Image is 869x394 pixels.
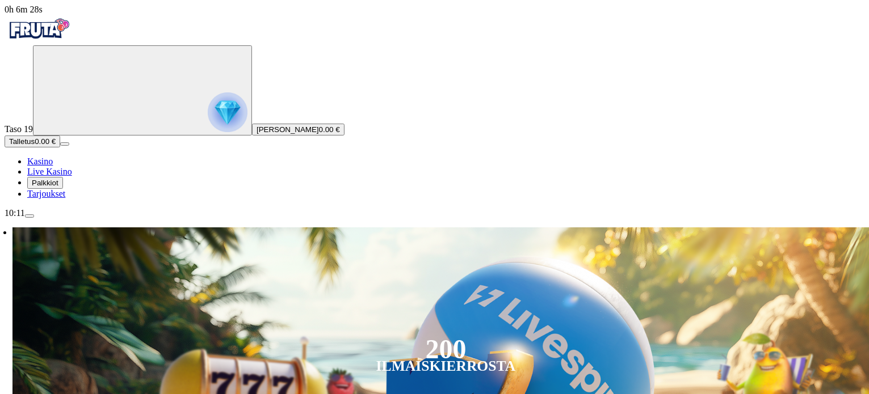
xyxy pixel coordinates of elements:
[32,179,58,187] span: Palkkiot
[27,156,53,166] a: diamond iconKasino
[25,214,34,218] button: menu
[5,5,43,14] span: user session time
[33,45,252,135] button: reward progress
[376,359,516,373] div: Ilmaiskierrosta
[35,137,56,146] span: 0.00 €
[425,342,466,356] div: 200
[5,15,864,199] nav: Primary
[252,124,345,135] button: [PERSON_NAME]0.00 €
[60,142,69,146] button: menu
[27,167,72,176] span: Live Kasino
[5,124,33,134] span: Taso 19
[257,125,319,134] span: [PERSON_NAME]
[319,125,340,134] span: 0.00 €
[27,177,63,189] button: reward iconPalkkiot
[27,189,65,198] a: gift-inverted iconTarjoukset
[208,92,247,132] img: reward progress
[9,137,35,146] span: Talletus
[5,35,73,45] a: Fruta
[5,15,73,43] img: Fruta
[5,135,60,147] button: Talletusplus icon0.00 €
[27,167,72,176] a: poker-chip iconLive Kasino
[27,156,53,166] span: Kasino
[5,208,25,218] span: 10:11
[27,189,65,198] span: Tarjoukset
